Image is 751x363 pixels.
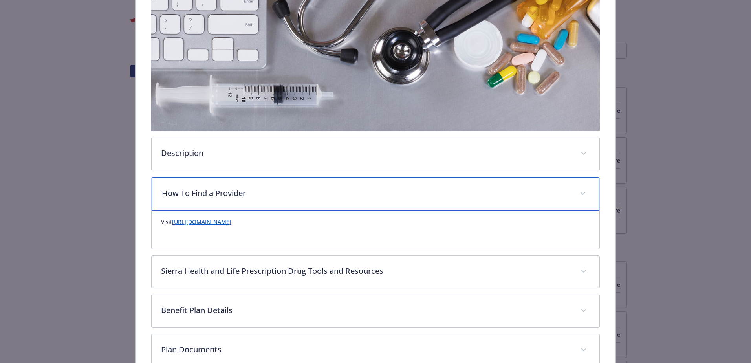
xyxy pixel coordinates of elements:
p: Description [161,147,571,159]
p: Plan Documents [161,344,571,356]
div: How To Find a Provider [152,211,599,249]
div: Sierra Health and Life Prescription Drug Tools and Resources [152,256,599,288]
div: Benefit Plan Details [152,295,599,327]
div: Description [152,138,599,170]
p: Sierra Health and Life Prescription Drug Tools and Resources [161,265,571,277]
p: Benefit Plan Details [161,304,571,316]
a: [URL][DOMAIN_NAME] [172,218,231,225]
p: Visit [161,217,590,227]
p: How To Find a Provider [162,187,570,199]
div: How To Find a Provider [152,177,599,211]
